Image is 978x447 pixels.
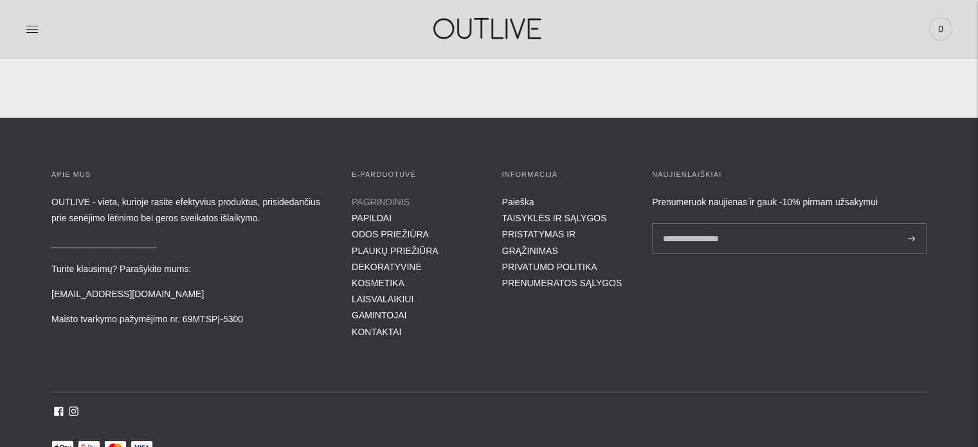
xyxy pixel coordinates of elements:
a: 0 [929,15,952,43]
a: KONTAKTAI [352,327,401,337]
a: PRENUMERATOS SĄLYGOS [502,278,622,288]
p: [EMAIL_ADDRESS][DOMAIN_NAME] [51,286,326,302]
div: Prenumeruok naujienas ir gauk -10% pirmam užsakymui [652,194,927,210]
h3: INFORMACIJA [502,169,627,181]
a: PLAUKŲ PRIEŽIŪRA [352,246,439,256]
img: OUTLIVE [408,6,569,51]
a: Paieška [502,197,534,207]
a: ODOS PRIEŽIŪRA [352,229,429,239]
a: GAMINTOJAI [352,310,406,320]
h3: Naujienlaiškiai [652,169,927,181]
p: Turite klausimų? Parašykite mums: [51,261,326,277]
p: OUTLIVE - vieta, kurioje rasite efektyvius produktus, prisidedančius prie senėjimo lėtinimo bei g... [51,194,326,226]
h3: APIE MUS [51,169,326,181]
a: PRISTATYMAS IR GRĄŽINIMAS [502,229,576,255]
a: PRIVATUMO POLITIKA [502,262,597,272]
a: PAGRINDINIS [352,197,410,207]
a: DEKORATYVINĖ KOSMETIKA [352,262,422,288]
span: 0 [932,20,950,38]
p: _____________________ [51,235,326,251]
p: Maisto tvarkymo pažymėjimo nr. 69MTSPĮ-5300 [51,311,326,327]
a: LAISVALAIKIUI [352,294,413,304]
h3: E-parduotuvė [352,169,476,181]
a: TAISYKLĖS IR SĄLYGOS [502,213,607,223]
a: PAPILDAI [352,213,392,223]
